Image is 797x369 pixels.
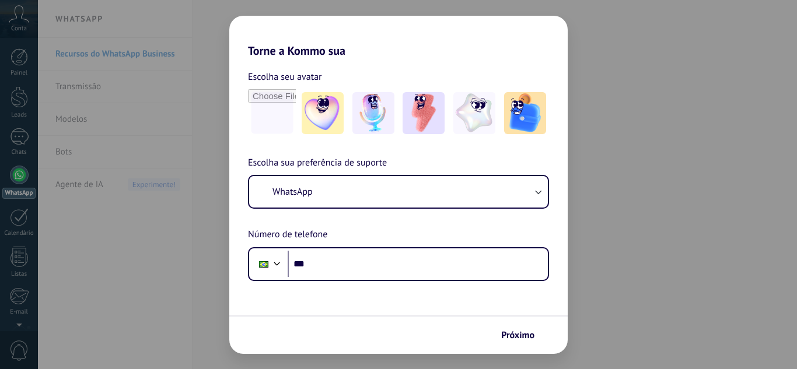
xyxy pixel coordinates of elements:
[248,227,327,243] span: Número de telefone
[453,92,495,134] img: -4.jpeg
[249,176,548,208] button: WhatsApp
[248,69,322,85] span: Escolha seu avatar
[496,325,550,345] button: Próximo
[302,92,344,134] img: -1.jpeg
[501,331,534,339] span: Próximo
[504,92,546,134] img: -5.jpeg
[352,92,394,134] img: -2.jpeg
[272,186,313,198] span: WhatsApp
[229,16,568,58] h2: Torne a Kommo sua
[248,156,387,171] span: Escolha sua preferência de suporte
[403,92,445,134] img: -3.jpeg
[253,252,275,276] div: Brazil: + 55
